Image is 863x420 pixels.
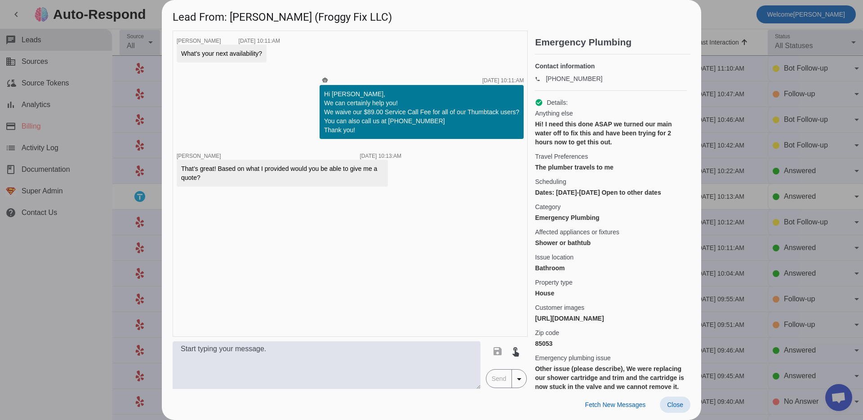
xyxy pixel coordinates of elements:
mat-icon: smart_toy [320,77,330,83]
span: Anything else [535,109,573,118]
span: Property type [535,278,572,287]
div: That’s great! Based on what I provided would you be able to give me a quote? [181,164,383,182]
div: [DATE] 10:13:AM [360,153,401,159]
span: Zip code [535,328,559,337]
mat-icon: arrow_drop_down [514,374,525,384]
span: [PERSON_NAME] [177,153,221,159]
mat-icon: phone [535,76,546,81]
span: Close [667,401,683,408]
span: Scheduling [535,177,566,186]
a: [PHONE_NUMBER] [546,75,602,82]
mat-icon: touch_app [510,346,521,357]
span: Emergency plumbing issue [535,353,610,362]
div: Bathroom [535,264,687,273]
div: The plumber travels to me [535,163,687,172]
div: What's your next availability? [181,49,262,58]
span: Customer images [535,303,584,312]
div: Emergency Plumbing [535,213,687,222]
div: Hi! I need this done ASAP we turned our main water off to fix this and have been trying for 2 hou... [535,120,687,147]
span: Details: [547,98,568,107]
div: Hi [PERSON_NAME], We can certainly help you! We waive our $89.00 Service Call Fee for all of our ... [324,89,519,134]
h2: Emergency Plumbing [535,38,690,47]
div: [DATE] 10:11:AM [482,78,524,83]
button: Close [660,397,690,413]
span: Travel Preferences [535,152,588,161]
div: Other issue (please describe), We were replacing our shower cartridge and trim and the cartridge ... [535,364,687,409]
mat-icon: check_circle [535,98,543,107]
h4: Contact information [535,62,687,71]
div: [DATE] 10:11:AM [239,38,280,44]
div: [URL][DOMAIN_NAME] [535,314,687,323]
div: House [535,289,687,298]
span: [PERSON_NAME] [177,38,221,44]
span: Category [535,202,561,211]
span: Affected appliances or fixtures [535,228,619,237]
span: Issue location [535,253,574,262]
div: Dates: [DATE]-[DATE] Open to other dates [535,188,687,197]
div: 85053 [535,339,687,348]
span: Fetch New Messages [585,401,646,408]
button: Fetch New Messages [578,397,653,413]
div: Shower or bathtub [535,238,687,247]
